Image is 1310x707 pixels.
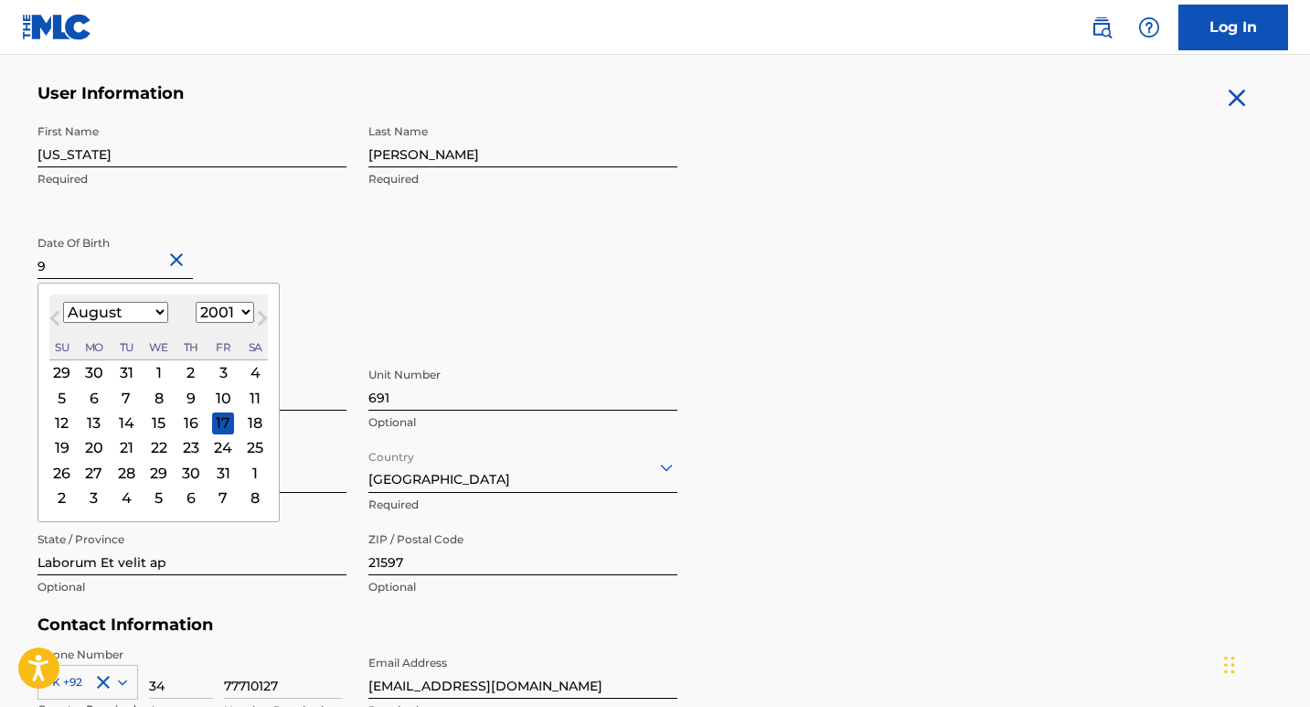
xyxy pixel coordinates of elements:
[244,412,266,434] div: Choose Saturday, August 18th, 2001
[147,387,169,409] div: Choose Wednesday, August 8th, 2001
[212,387,234,409] div: Choose Friday, August 10th, 2001
[37,171,346,187] p: Required
[212,436,234,458] div: Choose Friday, August 24th, 2001
[147,361,169,383] div: Choose Wednesday, August 1st, 2001
[1091,16,1113,38] img: search
[244,462,266,484] div: Choose Saturday, September 1st, 2001
[115,361,137,383] div: Choose Tuesday, July 31st, 2001
[1083,9,1120,46] a: Public Search
[1138,16,1160,38] img: help
[115,387,137,409] div: Choose Tuesday, August 7th, 2001
[212,361,234,383] div: Choose Friday, August 3rd, 2001
[115,436,137,458] div: Choose Tuesday, August 21st, 2001
[115,487,137,509] div: Choose Tuesday, September 4th, 2001
[212,336,234,358] div: Friday
[82,387,104,409] div: Choose Monday, August 6th, 2001
[37,338,1273,359] h5: Personal Address
[179,387,201,409] div: Choose Thursday, August 9th, 2001
[212,412,234,434] div: Choose Friday, August 17th, 2001
[40,307,69,337] button: Previous Month
[147,487,169,509] div: Choose Wednesday, September 5th, 2001
[147,436,169,458] div: Choose Wednesday, August 22nd, 2001
[368,579,677,595] p: Optional
[368,445,677,489] div: [GEOGRAPHIC_DATA]
[115,412,137,434] div: Choose Tuesday, August 14th, 2001
[115,462,137,484] div: Choose Tuesday, August 28th, 2001
[37,83,677,104] h5: User Information
[147,462,169,484] div: Choose Wednesday, August 29th, 2001
[1222,83,1251,112] img: close
[368,414,677,431] p: Optional
[244,387,266,409] div: Choose Saturday, August 11th, 2001
[179,412,201,434] div: Choose Thursday, August 16th, 2001
[50,462,72,484] div: Choose Sunday, August 26th, 2001
[115,336,137,358] div: Tuesday
[1178,5,1288,50] a: Log In
[179,487,201,509] div: Choose Thursday, September 6th, 2001
[82,361,104,383] div: Choose Monday, July 30th, 2001
[179,436,201,458] div: Choose Thursday, August 23rd, 2001
[22,14,92,40] img: MLC Logo
[1131,9,1167,46] div: Help
[212,462,234,484] div: Choose Friday, August 31st, 2001
[82,436,104,458] div: Choose Monday, August 20th, 2001
[50,436,72,458] div: Choose Sunday, August 19th, 2001
[82,487,104,509] div: Choose Monday, September 3rd, 2001
[179,361,201,383] div: Choose Thursday, August 2nd, 2001
[82,336,104,358] div: Monday
[244,361,266,383] div: Choose Saturday, August 4th, 2001
[49,360,268,510] div: Month August, 2001
[50,412,72,434] div: Choose Sunday, August 12th, 2001
[179,462,201,484] div: Choose Thursday, August 30th, 2001
[50,336,72,358] div: Sunday
[368,438,414,466] label: Country
[50,487,72,509] div: Choose Sunday, September 2nd, 2001
[147,336,169,358] div: Wednesday
[165,232,193,288] button: Close
[244,336,266,358] div: Saturday
[244,487,266,509] div: Choose Saturday, September 8th, 2001
[82,462,104,484] div: Choose Monday, August 27th, 2001
[1219,619,1310,707] iframe: Chat Widget
[147,412,169,434] div: Choose Wednesday, August 15th, 2001
[244,436,266,458] div: Choose Saturday, August 25th, 2001
[50,361,72,383] div: Choose Sunday, July 29th, 2001
[248,307,277,337] button: Next Month
[368,171,677,187] p: Required
[368,497,677,513] p: Required
[37,615,677,636] h5: Contact Information
[212,487,234,509] div: Choose Friday, September 7th, 2001
[37,579,346,595] p: Optional
[37,283,280,522] div: Choose Date
[179,336,201,358] div: Thursday
[82,412,104,434] div: Choose Monday, August 13th, 2001
[50,387,72,409] div: Choose Sunday, August 5th, 2001
[1224,637,1235,692] div: Drag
